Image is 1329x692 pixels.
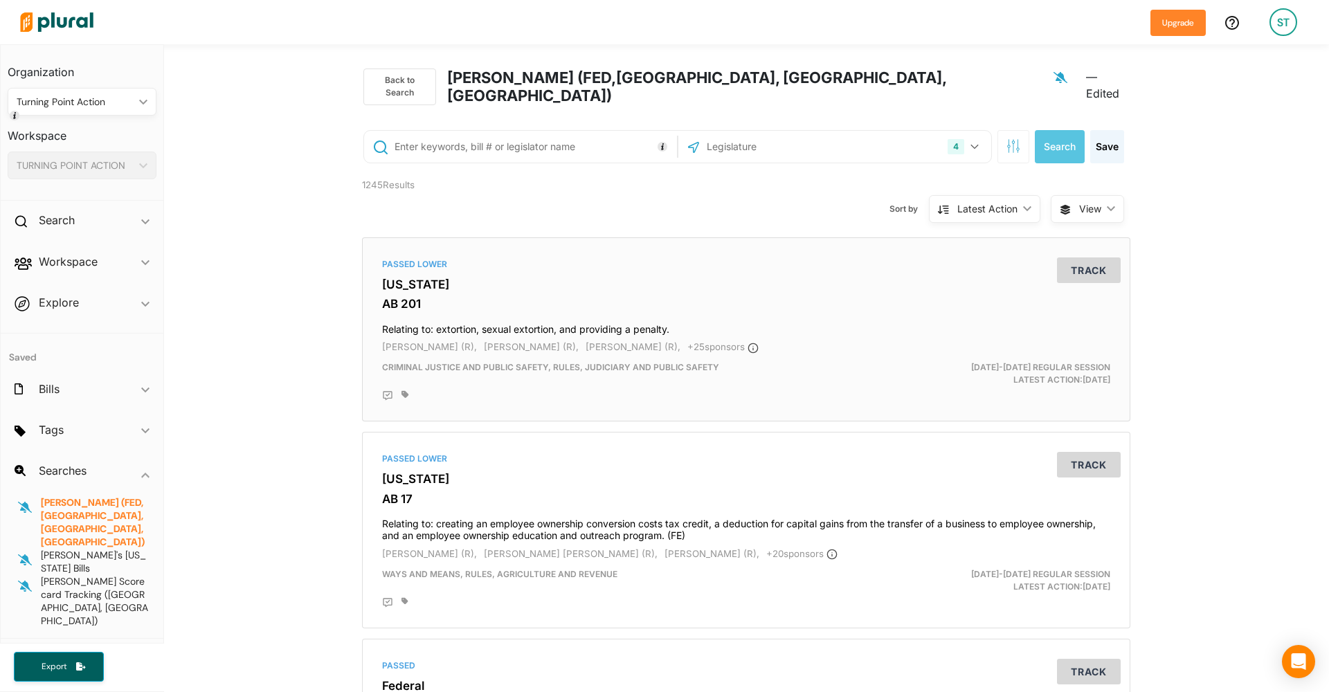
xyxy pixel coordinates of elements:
button: Track [1057,257,1121,283]
span: [PERSON_NAME]'s [US_STATE] Bills [41,549,146,574]
div: 1245 Results [352,174,549,227]
span: — Edited [1086,69,1129,111]
span: [PERSON_NAME] (R), [664,548,759,559]
span: Search Filters [1006,139,1020,151]
a: [PERSON_NAME]'s [US_STATE] Bills [39,549,150,575]
button: 4 [942,134,988,160]
h2: Search [39,212,75,228]
button: Track [1057,659,1121,684]
div: Latest Action: [DATE] [871,568,1121,593]
button: Save [1090,130,1124,163]
input: Legislature [705,134,853,160]
button: Upgrade [1150,10,1206,36]
div: Tooltip anchor [656,140,669,153]
h2: Explore [39,295,79,310]
h3: [US_STATE] [382,472,1110,486]
span: [PERSON_NAME] (R), [382,548,477,559]
div: Add tags [401,390,408,399]
div: Add Position Statement [382,390,393,401]
span: + 20 sponsor s [766,548,838,559]
div: Passed Lower [382,453,1110,465]
div: Passed [382,659,1110,672]
div: TURNING POINT ACTION [17,158,134,173]
a: [PERSON_NAME] (FED,[GEOGRAPHIC_DATA], [GEOGRAPHIC_DATA], [GEOGRAPHIC_DATA]) [39,496,150,549]
div: Latest Action: [DATE] [871,361,1121,386]
h4: Saved [1,334,163,367]
span: Ways and Means, Rules, Agriculture and Revenue [382,569,617,579]
h2: Searches [39,463,87,478]
span: [PERSON_NAME] [PERSON_NAME] (R), [484,548,658,559]
span: Sort by [889,203,929,215]
span: [PERSON_NAME] (R), [484,341,579,352]
div: Passed Lower [382,258,1110,271]
h4: Relating to: extortion, sexual extortion, and providing a penalty. [382,317,1110,336]
span: [PERSON_NAME] Scorecard Tracking ([GEOGRAPHIC_DATA], [GEOGRAPHIC_DATA]) [41,575,148,627]
input: Enter keywords, bill # or legislator name [393,134,673,160]
span: [PERSON_NAME] (R), [586,341,680,352]
div: 4 [948,139,964,154]
span: [DATE]-[DATE] Regular Session [971,362,1110,372]
button: Export [14,652,104,682]
div: Add Position Statement [382,597,393,608]
h3: AB 17 [382,492,1110,506]
span: [PERSON_NAME] (FED,[GEOGRAPHIC_DATA], [GEOGRAPHIC_DATA], [GEOGRAPHIC_DATA]) [41,496,145,548]
span: Criminal Justice and Public Safety, Rules, Judiciary and Public Safety [382,362,719,372]
div: Tooltip anchor [8,109,21,122]
h2: Bills [39,381,60,397]
h2: Workspace [39,254,98,269]
a: [PERSON_NAME] Scorecard Tracking ([GEOGRAPHIC_DATA], [GEOGRAPHIC_DATA]) [39,575,150,628]
div: Latest Action [957,201,1018,216]
button: Back to Search [363,69,435,105]
div: Add tags [401,597,408,605]
a: Upgrade [1150,15,1206,30]
span: + 25 sponsor s [687,341,759,352]
span: [DATE]-[DATE] Regular Session [971,569,1110,579]
span: Export [32,661,76,673]
button: Track [1057,452,1121,477]
button: Search [1035,130,1085,163]
span: View [1079,201,1101,216]
h3: Workspace [8,116,156,146]
div: ST [1269,8,1297,36]
div: Open Intercom Messenger [1282,645,1315,678]
a: ST [1258,3,1308,42]
h2: Tags [39,422,64,437]
div: Turning Point Action [17,95,134,109]
h2: [PERSON_NAME] (FED,[GEOGRAPHIC_DATA], [GEOGRAPHIC_DATA], [GEOGRAPHIC_DATA]) [447,69,1047,105]
span: [PERSON_NAME] (R), [382,341,477,352]
h3: Organization [8,52,156,82]
h3: [US_STATE] [382,277,1110,291]
h4: Relating to: creating an employee ownership conversion costs tax credit, a deduction for capital ... [382,511,1110,542]
h3: AB 201 [382,297,1110,311]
